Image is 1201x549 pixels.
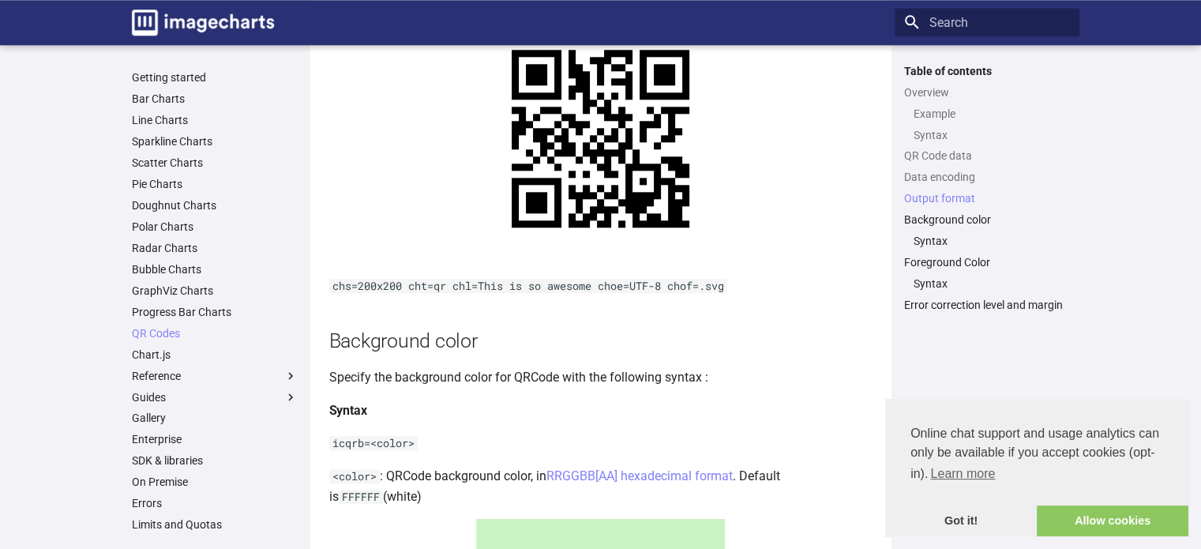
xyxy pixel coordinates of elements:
[132,220,298,234] a: Polar Charts
[132,177,298,191] a: Pie Charts
[914,128,1070,142] a: Syntax
[132,475,298,489] a: On Premise
[132,305,298,319] a: Progress Bar Charts
[904,255,1070,269] a: Foreground Color
[329,436,418,450] code: icqrb=<color>
[132,284,298,298] a: GraphViz Charts
[1037,506,1188,537] a: allow cookies
[329,469,380,483] code: <color>
[895,64,1079,78] label: Table of contents
[132,348,298,362] a: Chart.js
[904,234,1070,248] nav: Background color
[329,466,873,506] p: : QRCode background color, in . Default is (white)
[329,400,873,421] h4: Syntax
[546,468,733,483] a: RRGGBB[AA] hexadecimal format
[476,14,725,263] img: chart
[904,298,1070,312] a: Error correction level and margin
[132,517,298,532] a: Limits and Quotas
[914,276,1070,291] a: Syntax
[132,496,298,510] a: Errors
[132,92,298,106] a: Bar Charts
[885,506,1037,537] a: dismiss cookie message
[132,432,298,446] a: Enterprise
[132,241,298,255] a: Radar Charts
[132,113,298,127] a: Line Charts
[132,198,298,212] a: Doughnut Charts
[132,262,298,276] a: Bubble Charts
[329,367,873,388] p: Specify the background color for QRCode with the following syntax :
[904,191,1070,205] a: Output format
[895,8,1079,36] input: Search
[132,156,298,170] a: Scatter Charts
[910,424,1163,486] span: Online chat support and usage analytics can only be available if you accept cookies (opt-in).
[132,369,298,383] label: Reference
[132,411,298,425] a: Gallery
[914,234,1070,248] a: Syntax
[132,390,298,404] label: Guides
[132,453,298,468] a: SDK & libraries
[126,3,280,42] a: Image-Charts documentation
[895,64,1079,313] nav: Table of contents
[904,85,1070,100] a: Overview
[885,399,1188,536] div: cookieconsent
[339,490,383,504] code: FFFFFF
[132,134,298,149] a: Sparkline Charts
[132,70,298,85] a: Getting started
[904,170,1070,184] a: Data encoding
[329,327,873,355] h2: Background color
[928,462,997,486] a: learn more about cookies
[904,149,1070,163] a: QR Code data
[904,107,1070,142] nav: Overview
[904,276,1070,291] nav: Foreground Color
[904,212,1070,227] a: Background color
[132,9,274,36] img: logo
[329,279,727,293] code: chs=200x200 cht=qr chl=This is so awesome choe=UTF-8 chof=.svg
[132,326,298,340] a: QR Codes
[914,107,1070,121] a: Example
